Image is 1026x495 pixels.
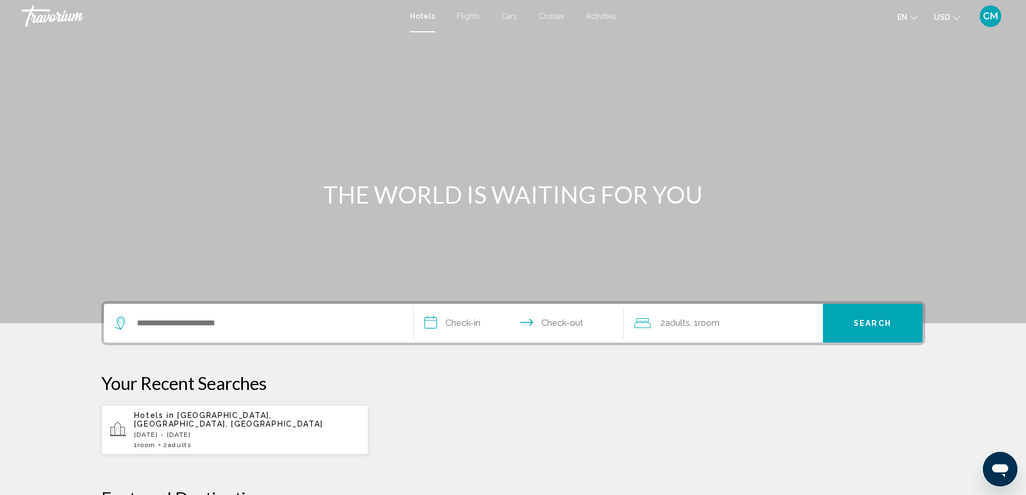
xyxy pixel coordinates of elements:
button: Search [823,304,923,343]
span: [GEOGRAPHIC_DATA], [GEOGRAPHIC_DATA], [GEOGRAPHIC_DATA] [134,411,323,428]
a: Flights [457,12,480,20]
span: 2 [660,316,690,331]
button: Change language [897,9,918,25]
p: Your Recent Searches [101,372,925,394]
p: [DATE] - [DATE] [134,431,360,438]
a: Travorium [22,5,399,27]
span: Adults [168,441,192,449]
span: Adults [665,318,690,328]
button: Travelers: 2 adults, 0 children [624,304,823,343]
button: User Menu [976,5,1004,27]
a: Hotels [410,12,435,20]
span: Hotels in [134,411,175,420]
h1: THE WORLD IS WAITING FOR YOU [311,180,715,208]
a: Cruises [539,12,564,20]
div: Search widget [104,304,923,343]
span: Room [698,318,720,328]
span: , 1 [690,316,720,331]
span: 2 [163,441,192,449]
button: Check in and out dates [414,304,624,343]
span: en [897,13,908,22]
span: 1 [134,441,156,449]
button: Hotels in [GEOGRAPHIC_DATA], [GEOGRAPHIC_DATA], [GEOGRAPHIC_DATA][DATE] - [DATE]1Room2Adults [101,405,369,455]
iframe: Button to launch messaging window [983,452,1017,486]
span: CM [983,11,998,22]
span: USD [934,13,950,22]
a: Activities [586,12,616,20]
span: Room [137,441,156,449]
span: Search [854,319,891,328]
button: Change currency [934,9,960,25]
a: Cars [501,12,517,20]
